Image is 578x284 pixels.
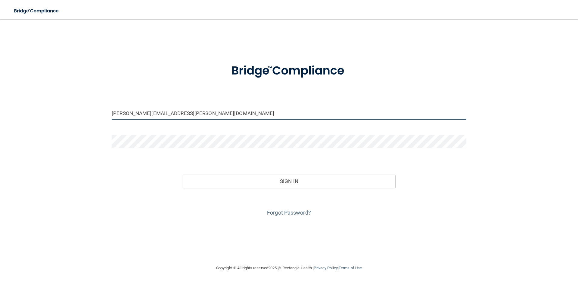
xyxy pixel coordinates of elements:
img: bridge_compliance_login_screen.278c3ca4.svg [219,55,359,87]
img: bridge_compliance_login_screen.278c3ca4.svg [9,5,64,17]
a: Terms of Use [339,266,362,270]
a: Forgot Password? [267,209,311,216]
button: Sign In [183,175,396,188]
input: Email [112,106,466,120]
a: Privacy Policy [314,266,337,270]
div: Copyright © All rights reserved 2025 @ Rectangle Health | | [179,258,399,278]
